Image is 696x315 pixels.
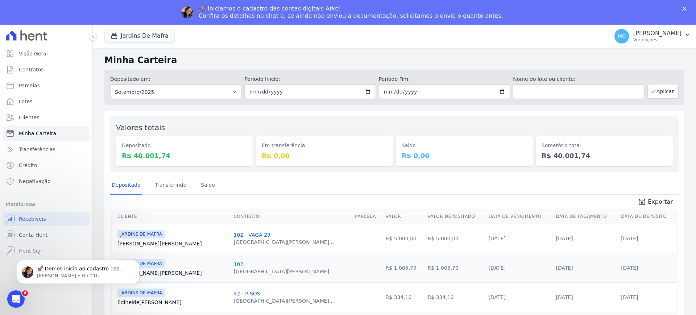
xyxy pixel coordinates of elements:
span: Transferências [19,146,55,153]
a: [DATE] [621,294,638,300]
span: Recebíveis [19,215,46,223]
span: Contratos [19,66,43,73]
label: Valores totais [116,123,165,132]
span: Minha Carteira [19,130,56,137]
a: [DATE] [556,236,573,241]
div: [GEOGRAPHIC_DATA][PERSON_NAME]... [234,268,334,275]
dd: R$ 0,00 [262,151,387,161]
p: [PERSON_NAME] [633,30,681,37]
td: R$ 5.000,00 [383,224,425,253]
a: Contratos [3,62,90,77]
a: Clientes [3,110,90,125]
label: Depositado em: [110,76,150,82]
a: [DATE] [489,236,506,241]
div: Plataformas [6,200,87,209]
dt: Saldo [402,142,527,149]
a: [DATE] [556,294,573,300]
dt: Depositado [122,142,247,149]
th: Valor Depositado [425,209,486,224]
a: [PERSON_NAME][PERSON_NAME] [117,269,228,277]
th: Cliente [112,209,231,224]
a: Recebíveis [3,212,90,226]
label: Período Inicío: [244,75,376,83]
a: [PERSON_NAME][PERSON_NAME] [117,240,228,247]
td: R$ 334,10 [383,282,425,312]
td: R$ 5.000,00 [425,224,486,253]
span: Exportar [648,198,673,206]
th: Data de Depósito [618,209,677,224]
dd: R$ 40.001,74 [122,151,247,161]
td: R$ 334,10 [425,282,486,312]
a: Lotes [3,94,90,109]
a: 42 - PISOS [234,291,260,297]
a: Transferências [3,142,90,157]
a: [DATE] [489,265,506,271]
a: [DATE] [489,294,506,300]
div: [GEOGRAPHIC_DATA][PERSON_NAME]... [234,239,334,246]
iframe: Intercom notifications mensagem [5,245,150,295]
h2: Minha Carteira [104,54,684,67]
th: Data de Vencimento [486,209,553,224]
a: Visão Geral [3,46,90,61]
button: Aplicar [647,84,679,99]
td: R$ 1.005,79 [383,253,425,282]
dd: R$ 40.001,74 [542,151,667,161]
label: Nome do lote ou cliente: [513,75,644,83]
span: Parcelas [19,82,40,89]
p: Ver opções [633,37,681,43]
span: 🚀 Demos início ao cadastro das Contas Digitais Arke! Iniciamos a abertura para clientes do modelo... [32,21,124,178]
a: Minha Carteira [3,126,90,141]
div: Fechar [682,7,689,11]
a: Parcelas [3,78,90,93]
iframe: Intercom live chat [7,290,25,308]
span: Conta Hent [19,231,47,239]
dt: Somatório total [542,142,667,149]
button: MG [PERSON_NAME] Ver opções [609,26,696,46]
a: Crédito [3,158,90,173]
th: Valor [383,209,425,224]
a: Depositado [110,176,142,195]
span: Lotes [19,98,33,105]
a: Conta Hent [3,228,90,242]
p: Message from Adriane, sent Há 21h [32,28,125,34]
i: unarchive [638,198,646,206]
th: Contrato [231,209,352,224]
td: R$ 1.005,79 [425,253,486,282]
th: Parcela [352,209,382,224]
a: unarchive Exportar [632,198,679,208]
span: MG [618,34,626,39]
a: [DATE] [621,265,638,271]
dt: Em transferência [262,142,387,149]
a: [DATE] [621,236,638,241]
div: [GEOGRAPHIC_DATA][PERSON_NAME]... [234,297,334,304]
a: Edineide[PERSON_NAME] [117,299,228,306]
a: Transferindo [154,176,188,195]
span: Crédito [19,162,37,169]
button: Jardins De Mafra [104,29,175,43]
span: JARDINS DE MAFRA [117,230,165,239]
span: 4 [22,290,28,296]
span: Visão Geral [19,50,48,57]
div: 🚀 Iniciamos o cadastro das contas digitais Arke! Confira os detalhes no chat e, se ainda não envi... [199,5,503,20]
a: Saldo [199,176,216,195]
label: Período Fim: [379,75,510,83]
a: Negativação [3,174,90,188]
img: Profile image for Adriane [181,7,193,18]
a: [DATE] [556,265,573,271]
span: Clientes [19,114,39,121]
th: Data de Pagamento [553,209,618,224]
a: 102 [234,261,244,267]
span: Negativação [19,178,51,185]
a: 102 - VAGA 29 [234,232,270,238]
dd: R$ 0,00 [402,151,527,161]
